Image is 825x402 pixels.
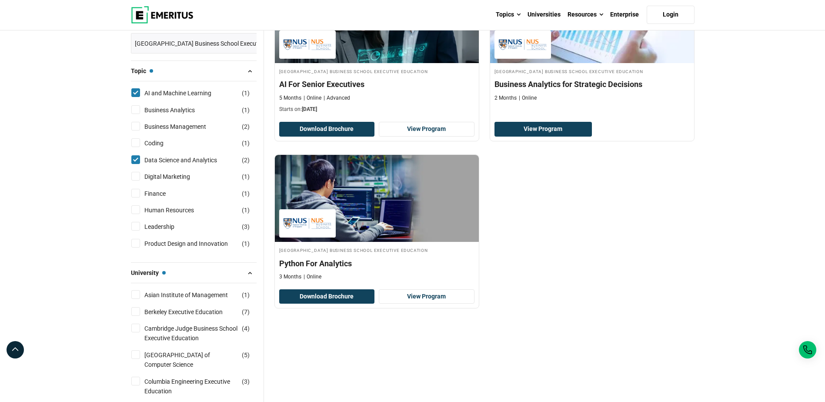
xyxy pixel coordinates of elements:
[279,258,474,269] h4: Python For Analytics
[144,239,245,248] a: Product Design and Innovation
[242,350,250,360] span: ( )
[494,94,517,102] p: 2 Months
[494,67,690,75] h4: [GEOGRAPHIC_DATA] Business School Executive Education
[144,155,234,165] a: Data Science and Analytics
[244,140,247,147] span: 1
[244,157,247,164] span: 2
[135,39,294,48] span: [GEOGRAPHIC_DATA] Business School Executive Education
[244,352,247,358] span: 5
[279,122,375,137] button: Download Brochure
[242,189,250,198] span: ( )
[279,94,301,102] p: 5 Months
[279,289,375,304] button: Download Brochure
[519,94,537,102] p: Online
[242,88,250,98] span: ( )
[242,205,250,215] span: ( )
[494,122,592,137] a: View Program
[242,138,250,148] span: ( )
[244,325,247,332] span: 4
[144,122,224,131] a: Business Management
[244,240,247,247] span: 1
[244,90,247,97] span: 1
[131,268,166,278] span: University
[284,214,331,233] img: National University of Singapore Business School Executive Education
[279,246,474,254] h4: [GEOGRAPHIC_DATA] Business School Executive Education
[244,308,247,315] span: 7
[302,106,317,112] span: [DATE]
[131,64,257,77] button: Topic
[494,79,690,90] h4: Business Analytics for Strategic Decisions
[244,223,247,230] span: 3
[279,273,301,281] p: 3 Months
[144,377,255,396] a: Columbia Engineering Executive Education
[242,239,250,248] span: ( )
[279,106,474,113] p: Starts on:
[244,173,247,180] span: 1
[279,79,474,90] h4: AI For Senior Executives
[144,290,245,300] a: Asian Institute of Management
[379,122,474,137] a: View Program
[242,222,250,231] span: ( )
[131,66,153,76] span: Topic
[144,205,211,215] a: Human Resources
[244,378,247,385] span: 3
[244,207,247,214] span: 1
[144,307,240,317] a: Berkeley Executive Education
[284,35,331,54] img: National University of Singapore Business School Executive Education
[379,289,474,304] a: View Program
[144,324,255,343] a: Cambridge Judge Business School Executive Education
[242,290,250,300] span: ( )
[144,88,229,98] a: AI and Machine Learning
[244,107,247,114] span: 1
[304,94,321,102] p: Online
[244,123,247,130] span: 2
[242,172,250,181] span: ( )
[144,189,183,198] a: Finance
[144,105,212,115] a: Business Analytics
[144,138,181,148] a: Coding
[242,155,250,165] span: ( )
[144,350,255,370] a: [GEOGRAPHIC_DATA] of Computer Science
[304,273,321,281] p: Online
[244,291,247,298] span: 1
[131,266,257,279] button: University
[131,33,306,54] a: [GEOGRAPHIC_DATA] Business School Executive Education ×
[275,155,479,242] img: Python For Analytics | Online Data Science and Analytics Course
[244,190,247,197] span: 1
[242,105,250,115] span: ( )
[242,307,250,317] span: ( )
[275,155,479,285] a: Data Science and Analytics Course by National University of Singapore Business School Executive E...
[144,172,207,181] a: Digital Marketing
[144,222,192,231] a: Leadership
[242,377,250,386] span: ( )
[279,67,474,75] h4: [GEOGRAPHIC_DATA] Business School Executive Education
[499,35,547,54] img: National University of Singapore Business School Executive Education
[242,122,250,131] span: ( )
[324,94,350,102] p: Advanced
[647,6,695,24] a: Login
[242,324,250,333] span: ( )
